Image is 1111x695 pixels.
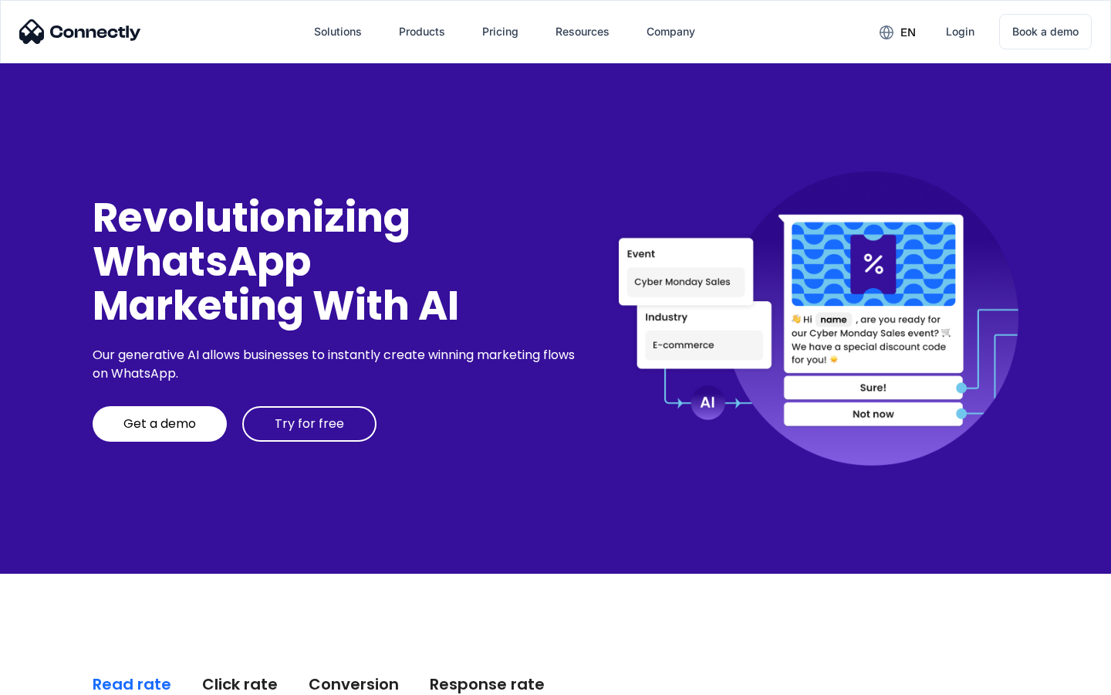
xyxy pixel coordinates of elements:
div: Company [647,21,695,42]
a: Pricing [470,13,531,50]
div: Products [399,21,445,42]
div: Get a demo [123,416,196,432]
div: Pricing [482,21,518,42]
div: Revolutionizing WhatsApp Marketing With AI [93,195,580,328]
div: Solutions [314,21,362,42]
a: Try for free [242,406,377,442]
div: Response rate [430,673,545,695]
div: Login [946,21,974,42]
div: en [900,22,916,43]
div: Read rate [93,673,171,695]
div: Conversion [309,673,399,695]
img: Connectly Logo [19,19,141,44]
a: Login [934,13,987,50]
a: Get a demo [93,406,227,442]
div: Resources [555,21,610,42]
ul: Language list [31,668,93,690]
a: Book a demo [999,14,1092,49]
div: Try for free [275,416,344,432]
div: Click rate [202,673,278,695]
div: Our generative AI allows businesses to instantly create winning marketing flows on WhatsApp. [93,346,580,383]
aside: Language selected: English [15,668,93,690]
